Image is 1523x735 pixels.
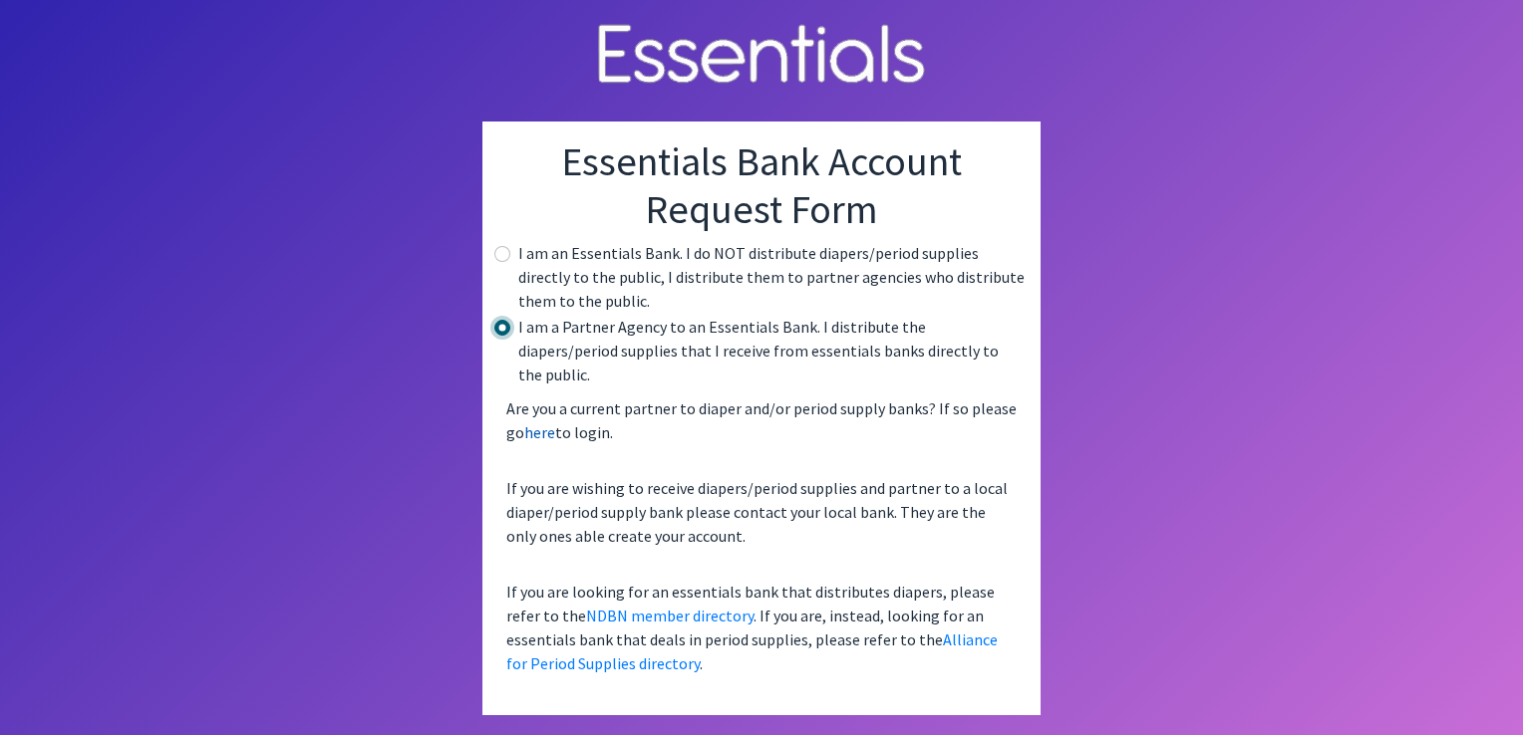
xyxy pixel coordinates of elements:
[524,422,555,442] a: here
[518,241,1025,313] label: I am an Essentials Bank. I do NOT distribute diapers/period supplies directly to the public, I di...
[506,629,998,673] a: Alliance for Period Supplies directory
[582,4,941,107] img: Human Essentials
[586,606,754,625] a: NDBN member directory
[498,137,1025,233] h1: Essentials Bank Account Request Form
[498,468,1025,556] p: If you are wishing to receive diapers/period supplies and partner to a local diaper/period supply...
[518,315,1025,386] label: I am a Partner Agency to an Essentials Bank. I distribute the diapers/period supplies that I rece...
[498,572,1025,683] p: If you are looking for an essentials bank that distributes diapers, please refer to the . If you ...
[498,388,1025,452] p: Are you a current partner to diaper and/or period supply banks? If so please go to login.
